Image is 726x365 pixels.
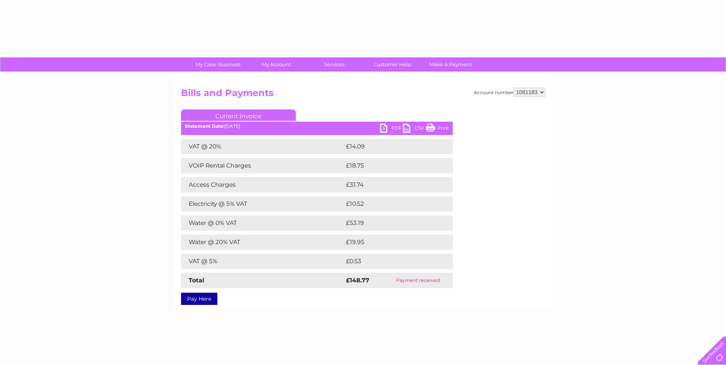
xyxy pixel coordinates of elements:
[403,124,426,135] a: CSV
[344,235,437,250] td: £19.95
[380,124,403,135] a: PDF
[181,196,344,212] td: Electricity @ 5% VAT
[344,254,435,269] td: £0.53
[383,273,453,288] td: Payment received
[344,196,437,212] td: £10.52
[344,177,436,192] td: £31.74
[181,88,545,102] h2: Bills and Payments
[181,254,344,269] td: VAT @ 5%
[245,57,308,72] a: My Account
[361,57,424,72] a: Customer Help
[344,215,437,231] td: £53.19
[181,215,344,231] td: Water @ 0% VAT
[344,158,437,173] td: £18.75
[181,177,344,192] td: Access Charges
[303,57,366,72] a: Services
[419,57,482,72] a: Make A Payment
[181,109,296,121] a: Current Invoice
[181,235,344,250] td: Water @ 20% VAT
[181,158,344,173] td: VOIP Rental Charges
[189,277,204,284] strong: Total
[344,139,437,154] td: £14.09
[185,123,224,129] b: Statement Date:
[346,277,369,284] strong: £148.77
[186,57,250,72] a: My Clear Business
[426,124,449,135] a: Print
[181,139,344,154] td: VAT @ 20%
[474,88,545,97] div: Account number
[181,293,217,305] a: Pay Here
[181,124,453,129] div: [DATE]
